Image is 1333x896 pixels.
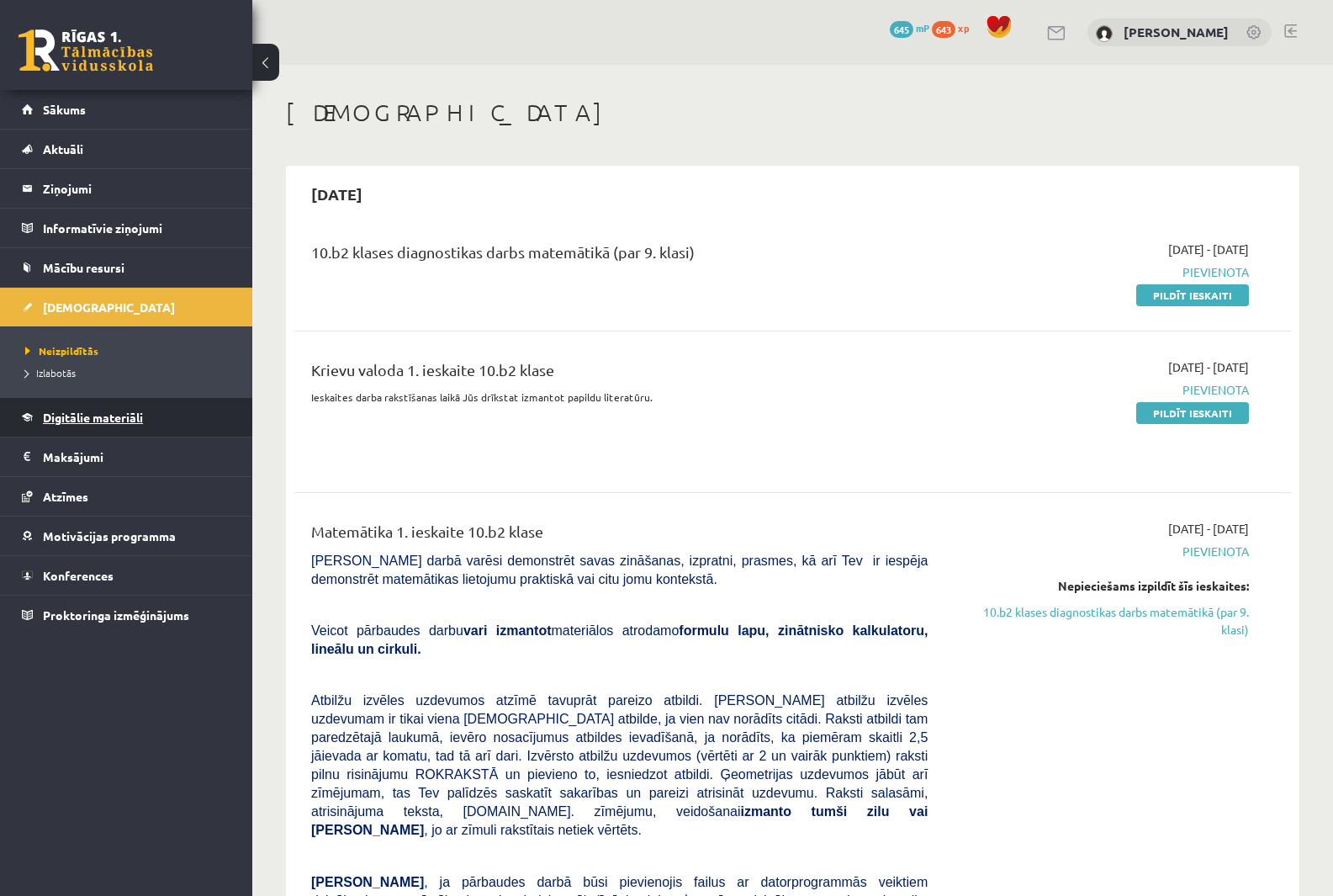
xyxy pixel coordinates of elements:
div: Krievu valoda 1. ieskaite 10.b2 klase [311,358,928,390]
span: [PERSON_NAME] [311,875,424,889]
span: Veicot pārbaudes darbu materiālos atrodamo [311,623,928,656]
b: formulu lapu, zinātnisko kalkulatoru, lineālu un cirkuli. [311,623,928,656]
a: Ziņojumi [22,169,231,208]
div: Nepieciešams izpildīt šīs ieskaites: [953,577,1249,595]
legend: Informatīvie ziņojumi [43,209,231,247]
a: Mācību resursi [22,248,231,287]
span: Izlabotās [25,366,76,379]
a: Proktoringa izmēģinājums [22,596,231,634]
span: Aktuāli [43,141,83,156]
a: Pildīt ieskaiti [1136,402,1249,424]
span: 645 [890,21,913,38]
span: [DEMOGRAPHIC_DATA] [43,300,175,315]
span: [DATE] - [DATE] [1168,520,1249,538]
span: [PERSON_NAME] darbā varēsi demonstrēt savas zināšanas, izpratni, prasmes, kā arī Tev ir iespēja d... [311,554,928,586]
span: Pievienota [953,543,1249,560]
b: vari izmantot [463,623,552,638]
span: Pievienota [953,263,1249,281]
span: Sākums [43,102,86,117]
a: Atzīmes [22,477,231,516]
span: Atbilžu izvēles uzdevumos atzīmē tavuprāt pareizo atbildi. [PERSON_NAME] atbilžu izvēles uzdevuma... [311,693,928,837]
h1: [DEMOGRAPHIC_DATA] [286,98,1299,127]
span: Proktoringa izmēģinājums [43,607,189,623]
div: 10.b2 klases diagnostikas darbs matemātikā (par 9. klasi) [311,241,928,272]
span: [DATE] - [DATE] [1168,241,1249,258]
a: Pildīt ieskaiti [1136,284,1249,306]
span: Digitālie materiāli [43,410,143,425]
img: Deivids Gregors Zeile [1096,25,1113,42]
span: xp [958,21,969,34]
a: [PERSON_NAME] [1124,24,1229,40]
p: Ieskaites darba rakstīšanas laikā Jūs drīkstat izmantot papildu literatūru. [311,390,928,405]
span: [DATE] - [DATE] [1168,358,1249,376]
span: Mācību resursi [43,260,124,275]
span: Atzīmes [43,489,88,504]
span: 643 [932,21,955,38]
span: Motivācijas programma [43,528,176,543]
a: Konferences [22,556,231,595]
a: Sākums [22,90,231,129]
span: Neizpildītās [25,344,98,358]
a: Neizpildītās [25,343,235,358]
div: Matemātika 1. ieskaite 10.b2 klase [311,520,928,551]
a: Maksājumi [22,437,231,476]
a: Digitālie materiāli [22,398,231,437]
a: Informatīvie ziņojumi [22,209,231,247]
span: Konferences [43,568,114,583]
a: Izlabotās [25,365,235,380]
a: Aktuāli [22,130,231,168]
a: [DEMOGRAPHIC_DATA] [22,288,231,326]
span: Pievienota [953,381,1249,399]
legend: Maksājumi [43,437,231,476]
a: Motivācijas programma [22,517,231,555]
span: mP [916,21,929,34]
a: 643 xp [932,21,977,34]
a: 10.b2 klases diagnostikas darbs matemātikā (par 9. klasi) [953,603,1249,639]
legend: Ziņojumi [43,169,231,208]
a: Rīgas 1. Tālmācības vidusskola [19,29,153,72]
b: izmanto [741,804,791,819]
a: 645 mP [890,21,929,34]
h2: [DATE] [294,174,379,214]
